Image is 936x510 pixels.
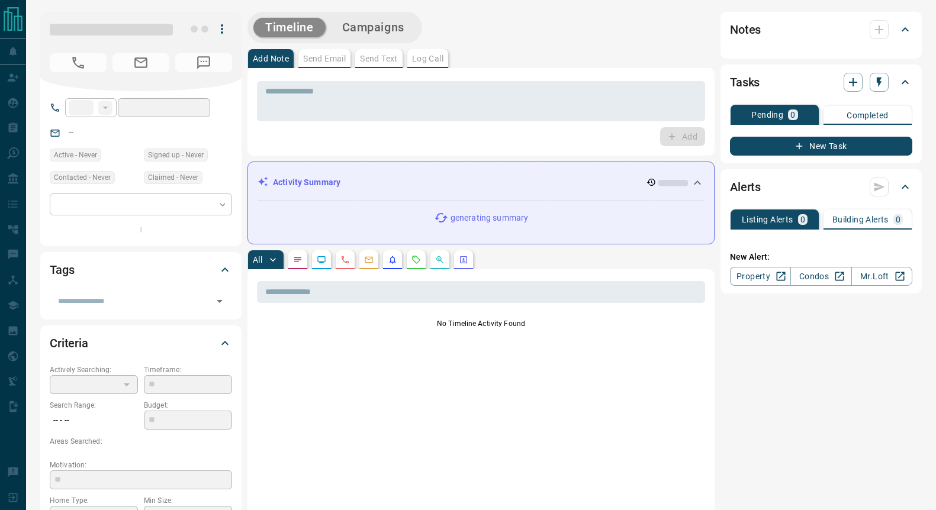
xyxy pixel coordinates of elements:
p: All [253,256,262,264]
p: Pending [751,111,783,119]
svg: Lead Browsing Activity [317,255,326,264]
p: Budget: [144,400,232,411]
svg: Listing Alerts [388,255,397,264]
h2: Notes [730,20,761,39]
button: New Task [730,137,912,156]
span: No Email [112,53,169,72]
p: 0 [800,215,805,224]
a: Property [730,267,791,286]
div: Tags [50,256,232,284]
svg: Calls [340,255,350,264]
svg: Requests [411,255,421,264]
p: 0 [896,215,900,224]
p: Motivation: [50,460,232,470]
button: Timeline [253,18,326,37]
p: Home Type: [50,495,138,506]
div: Alerts [730,173,912,201]
button: Open [211,293,228,309]
div: Notes [730,15,912,44]
a: Mr.Loft [851,267,912,286]
svg: Notes [293,255,303,264]
p: Min Size: [144,495,232,506]
svg: Emails [364,255,374,264]
p: No Timeline Activity Found [257,318,705,329]
p: Timeframe: [144,364,232,375]
svg: Agent Actions [459,255,468,264]
div: Activity Summary [258,172,705,193]
p: Areas Searched: [50,436,232,447]
h2: Tags [50,260,74,279]
span: Signed up - Never [148,149,204,161]
h2: Tasks [730,73,760,92]
p: generating summary [451,212,528,224]
p: Activity Summary [273,176,340,189]
p: -- - -- [50,411,138,430]
p: Search Range: [50,400,138,411]
div: Tasks [730,68,912,96]
span: Claimed - Never [148,172,198,183]
p: New Alert: [730,251,912,263]
p: Building Alerts [832,215,889,224]
svg: Opportunities [435,255,445,264]
p: Listing Alerts [742,215,793,224]
a: -- [69,128,73,137]
span: Active - Never [54,149,97,161]
div: Criteria [50,329,232,357]
h2: Criteria [50,334,88,353]
p: Completed [847,111,889,120]
a: Condos [790,267,851,286]
p: Actively Searching: [50,364,138,375]
h2: Alerts [730,177,761,196]
span: Contacted - Never [54,172,111,183]
span: No Number [50,53,107,72]
span: No Number [175,53,232,72]
button: Campaigns [330,18,416,37]
p: 0 [790,111,795,119]
p: Add Note [253,54,289,63]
